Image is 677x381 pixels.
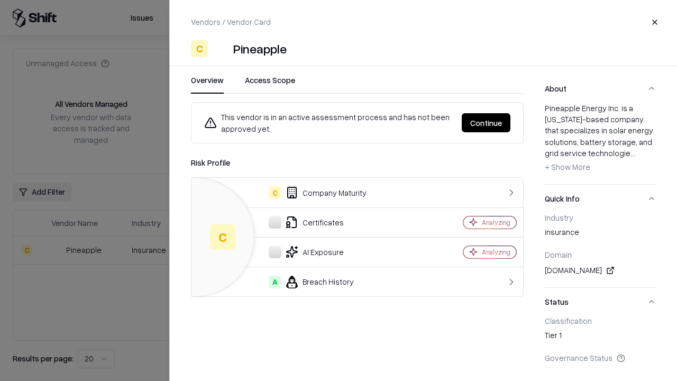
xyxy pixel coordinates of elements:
div: Domain [545,250,656,259]
div: C [269,186,281,199]
div: Classification [545,316,656,325]
div: AI Exposure [200,246,426,258]
span: + Show More [545,162,590,171]
div: About [545,103,656,184]
button: + Show More [545,159,590,176]
button: Access Scope [245,75,295,94]
div: Tier 1 [545,330,656,344]
div: insurance [545,226,656,241]
button: Continue [462,113,510,132]
div: C [210,224,235,250]
div: Quick Info [545,213,656,287]
div: This vendor is in an active assessment process and has not been approved yet. [204,111,453,134]
p: Vendors / Vendor Card [191,16,271,28]
div: Certificates [200,216,426,229]
div: Pineapple Energy Inc. is a [US_STATE]-based company that specializes in solar energy solutions, b... [545,103,656,176]
div: Analyzing [482,218,510,227]
div: Pineapple [233,40,287,57]
div: [DOMAIN_NAME] [545,264,656,277]
img: Pineapple [212,40,229,57]
button: Overview [191,75,224,94]
span: ... [630,148,635,158]
div: A [269,276,281,288]
button: About [545,75,656,103]
div: Breach History [200,276,426,288]
div: Governance Status [545,353,656,362]
div: Company Maturity [200,186,426,199]
div: Risk Profile [191,156,524,169]
div: Analyzing [482,248,510,257]
div: Industry [545,213,656,222]
div: C [191,40,208,57]
button: Status [545,288,656,316]
button: Quick Info [545,185,656,213]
